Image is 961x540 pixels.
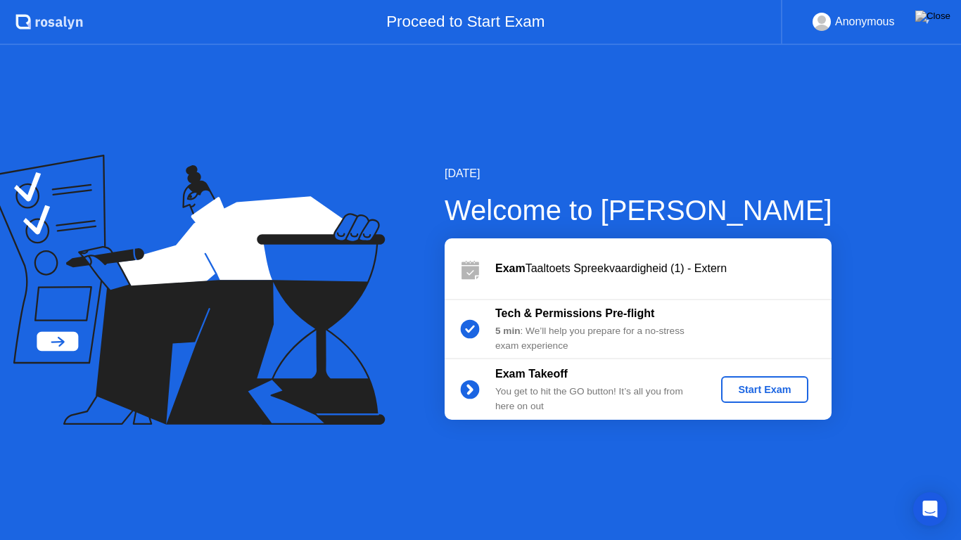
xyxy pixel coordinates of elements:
div: Open Intercom Messenger [913,492,947,526]
b: Exam [495,262,526,274]
b: Exam Takeoff [495,368,568,380]
b: 5 min [495,326,521,336]
div: Taaltoets Spreekvaardigheid (1) - Extern [495,260,832,277]
div: You get to hit the GO button! It’s all you from here on out [495,385,698,413]
div: Start Exam [727,384,802,395]
button: Start Exam [721,376,808,403]
img: Close [915,11,950,22]
div: Welcome to [PERSON_NAME] [445,189,832,231]
div: : We’ll help you prepare for a no-stress exam experience [495,324,698,353]
b: Tech & Permissions Pre-flight [495,307,654,319]
div: [DATE] [445,165,832,182]
div: Anonymous [835,13,895,31]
